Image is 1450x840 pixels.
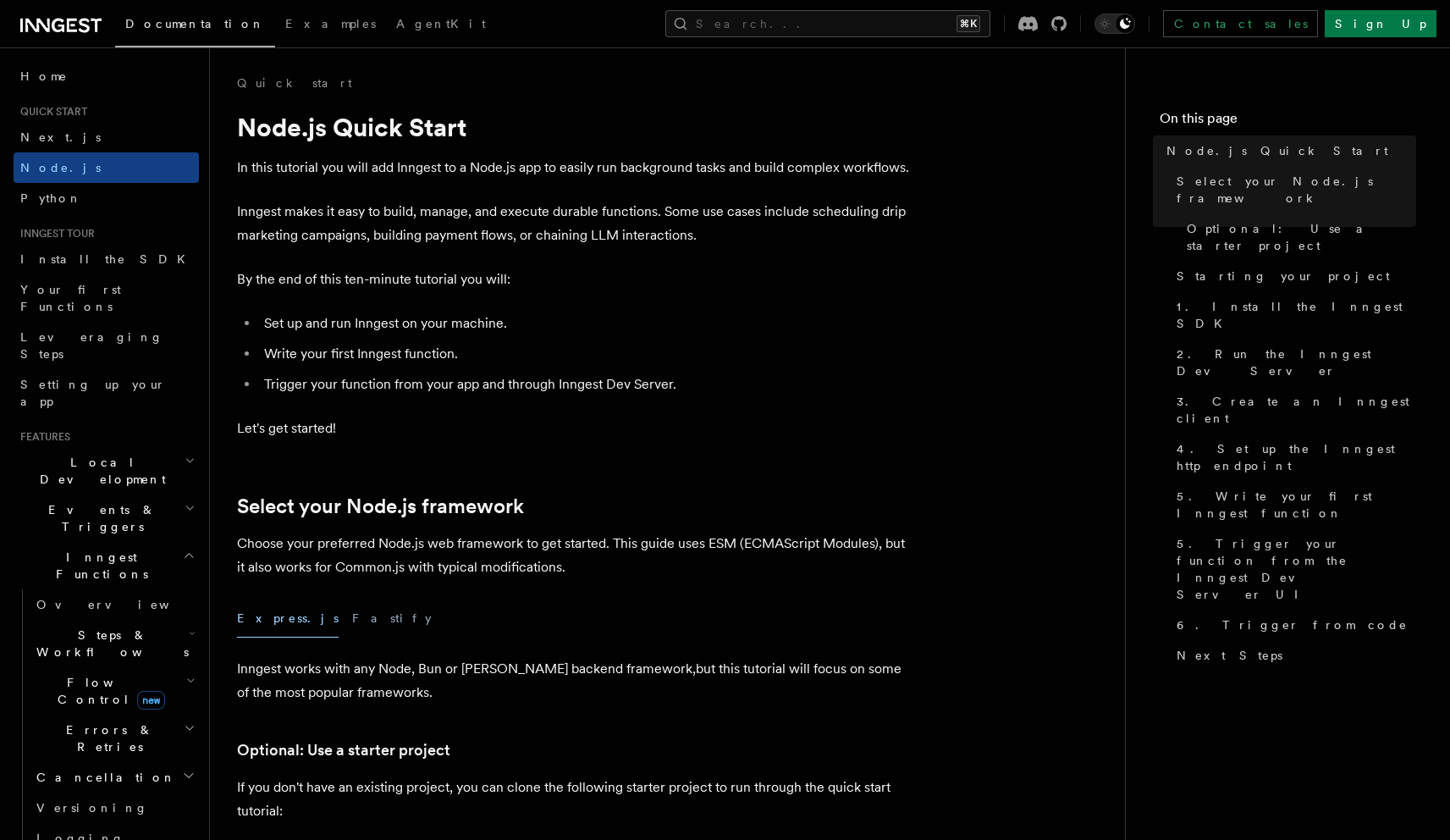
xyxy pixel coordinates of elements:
p: Choose your preferred Node.js web framework to get started. This guide uses ESM (ECMAScript Modul... [237,532,914,579]
span: Leveraging Steps [20,330,163,361]
span: Inngest tour [14,227,95,240]
li: Set up and run Inngest on your machine. [259,312,914,335]
span: Install the SDK [20,252,196,266]
button: Cancellation [30,762,199,793]
span: 3. Create an Inngest client [1177,393,1416,427]
span: Quick start [14,105,87,119]
a: Select your Node.js framework [237,495,524,518]
a: Next Steps [1170,640,1416,671]
span: 5. Write your first Inngest function [1177,488,1416,522]
a: AgentKit [386,5,496,46]
span: Steps & Workflows [30,627,189,660]
button: Flow Controlnew [30,667,199,715]
span: Local Development [14,454,185,488]
p: Let's get started! [237,417,914,440]
a: Overview [30,589,199,620]
button: Steps & Workflows [30,620,199,667]
span: Errors & Retries [30,721,184,755]
span: Features [14,430,70,444]
span: 6. Trigger from code [1177,616,1408,633]
a: 6. Trigger from code [1170,610,1416,640]
kbd: ⌘K [957,15,980,32]
a: 3. Create an Inngest client [1170,386,1416,434]
a: 4. Set up the Inngest http endpoint [1170,434,1416,481]
li: Write your first Inngest function. [259,342,914,366]
span: new [137,691,165,710]
a: 1. Install the Inngest SDK [1170,291,1416,339]
a: Examples [275,5,386,46]
a: Leveraging Steps [14,322,199,369]
a: Versioning [30,793,199,823]
span: Flow Control [30,674,186,708]
a: Next.js [14,122,199,152]
p: In this tutorial you will add Inngest to a Node.js app to easily run background tasks and build c... [237,156,914,180]
a: 5. Write your first Inngest function [1170,481,1416,528]
h1: Node.js Quick Start [237,112,914,142]
a: Home [14,61,199,91]
a: Quick start [237,75,352,91]
button: Toggle dark mode [1094,14,1135,34]
span: Your first Functions [20,283,121,313]
a: Documentation [115,5,275,47]
a: Setting up your app [14,369,199,417]
button: Errors & Retries [30,715,199,762]
span: Documentation [125,17,265,30]
span: Cancellation [30,769,176,786]
span: 4. Set up the Inngest http endpoint [1177,440,1416,474]
h4: On this page [1160,108,1416,135]
a: Your first Functions [14,274,199,322]
a: Sign Up [1325,10,1436,37]
button: Fastify [352,600,432,638]
span: Optional: Use a starter project [1187,220,1416,254]
a: Install the SDK [14,244,199,274]
span: Select your Node.js framework [1177,173,1416,207]
p: If you don't have an existing project, you can clone the following starter project to run through... [237,776,914,823]
span: Examples [285,17,376,30]
span: Next Steps [1177,647,1282,664]
span: Starting your project [1177,268,1390,285]
span: Home [20,68,68,85]
span: 1. Install the Inngest SDK [1177,298,1416,332]
span: Events & Triggers [14,501,185,535]
a: Starting your project [1170,261,1416,291]
a: Select your Node.js framework [1170,166,1416,213]
span: 2. Run the Inngest Dev Server [1177,345,1416,379]
button: Search...⌘K [665,10,990,37]
span: Inngest Functions [14,549,183,583]
span: 5. Trigger your function from the Inngest Dev Server UI [1177,535,1416,603]
button: Inngest Functions [14,542,199,589]
button: Events & Triggers [14,495,199,542]
span: Setting up your app [20,378,166,408]
p: Inngest makes it easy to build, manage, and execute durable functions. Some use cases include sch... [237,200,914,247]
a: Python [14,183,199,213]
a: Optional: Use a starter project [237,738,450,762]
button: Local Development [14,447,199,495]
span: AgentKit [396,17,486,30]
a: Node.js [14,152,199,183]
span: Next.js [20,130,101,144]
p: By the end of this ten-minute tutorial you will: [237,268,914,291]
a: Contact sales [1163,10,1318,37]
span: Python [20,191,82,205]
a: Optional: Use a starter project [1180,213,1416,261]
li: Trigger your function from your app and through Inngest Dev Server. [259,373,914,396]
span: Node.js [20,161,101,174]
span: Versioning [36,801,148,815]
p: Inngest works with any Node, Bun or [PERSON_NAME] backend framework,but this tutorial will focus ... [237,657,914,705]
span: Overview [36,598,211,611]
a: 5. Trigger your function from the Inngest Dev Server UI [1170,528,1416,610]
a: 2. Run the Inngest Dev Server [1170,339,1416,386]
a: Node.js Quick Start [1160,135,1416,166]
button: Express.js [237,600,339,638]
span: Node.js Quick Start [1166,142,1388,159]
